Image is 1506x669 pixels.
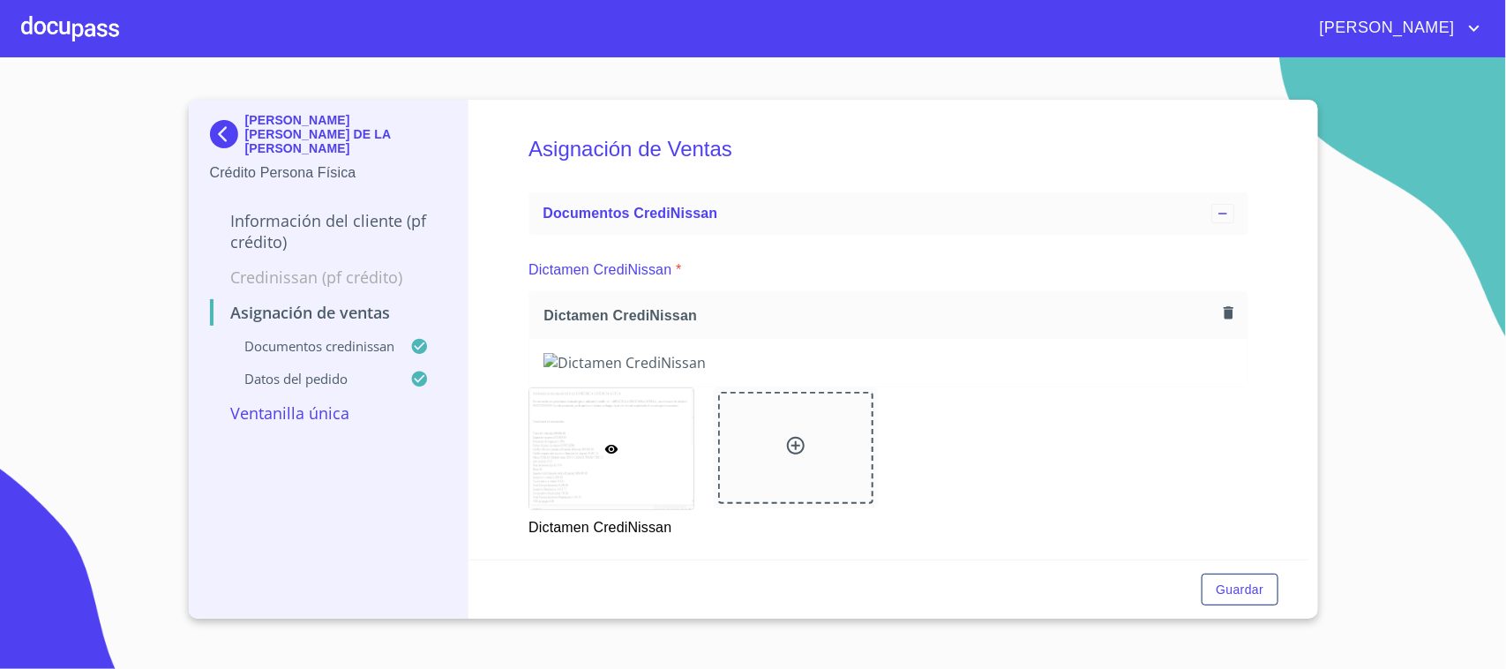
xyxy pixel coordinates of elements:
p: [PERSON_NAME] [PERSON_NAME] DE LA [PERSON_NAME] [245,113,447,155]
img: Docupass spot blue [210,120,245,148]
h5: Asignación de Ventas [528,113,1248,185]
button: Guardar [1202,574,1277,606]
p: Dictamen CrediNissan [528,259,671,281]
p: Información del cliente (PF crédito) [210,210,447,252]
p: Documentos CrediNissan [210,337,411,355]
span: Guardar [1216,579,1263,601]
p: Datos del pedido [210,370,411,387]
span: Documentos CrediNissan [543,206,717,221]
span: [PERSON_NAME] [1307,14,1464,42]
div: [PERSON_NAME] [PERSON_NAME] DE LA [PERSON_NAME] [210,113,447,162]
p: Credinissan (PF crédito) [210,267,447,288]
div: Documentos CrediNissan [528,192,1248,235]
img: Dictamen CrediNissan [543,353,1233,372]
p: Dictamen CrediNissan [528,510,693,538]
p: Asignación de Ventas [210,302,447,323]
button: account of current user [1307,14,1485,42]
p: Crédito Persona Física [210,162,447,184]
span: Dictamen CrediNissan [543,306,1217,325]
p: Ventanilla única [210,402,447,424]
